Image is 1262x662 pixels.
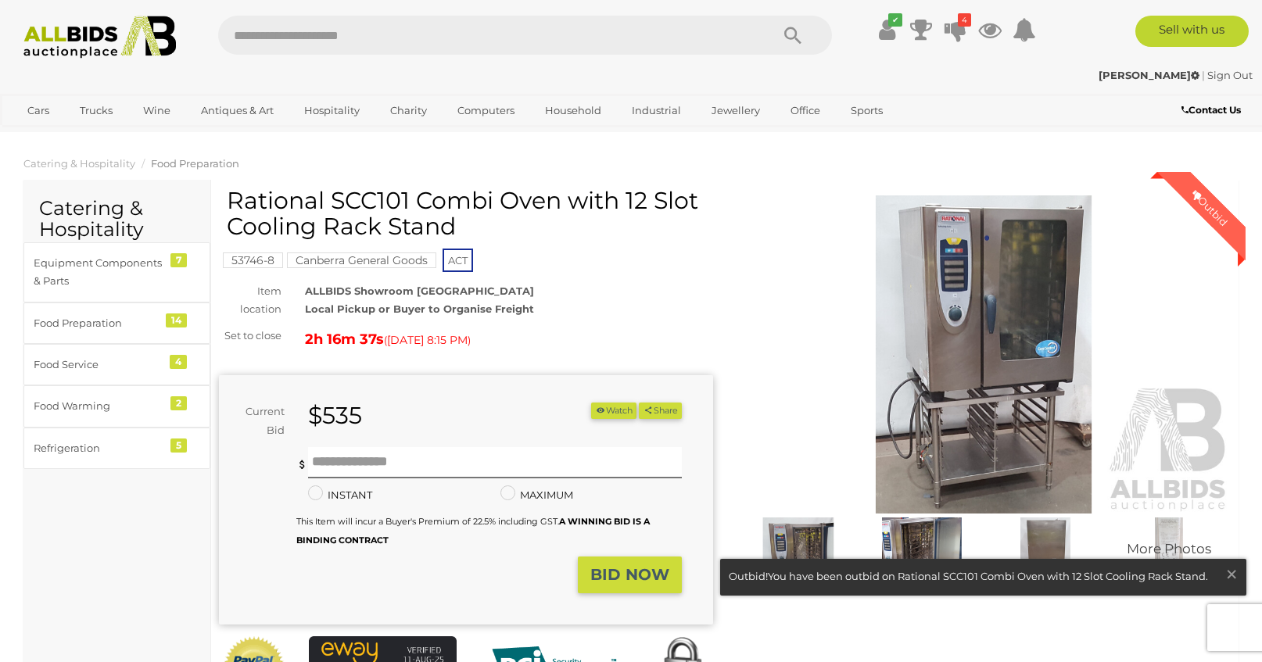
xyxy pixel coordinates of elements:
[754,16,832,55] button: Search
[1181,104,1241,116] b: Contact Us
[1111,517,1227,592] a: More Photos(5)
[34,314,163,332] div: Food Preparation
[207,327,293,345] div: Set to close
[944,16,967,44] a: 4
[17,98,59,123] a: Cars
[294,98,370,123] a: Hospitality
[958,13,971,27] i: 4
[15,16,185,59] img: Allbids.com.au
[296,516,650,545] small: This Item will incur a Buyer's Premium of 22.5% including GST.
[166,313,187,327] div: 14
[1127,542,1211,571] span: More Photos (5)
[1135,16,1249,47] a: Sell with us
[1207,69,1253,81] a: Sign Out
[1099,69,1199,81] strong: [PERSON_NAME]
[1174,172,1246,244] div: Outbid
[1111,517,1227,592] img: Rational SCC101 Combi Oven with 12 Slot Cooling Rack Stand
[737,195,1231,513] img: Rational SCC101 Combi Oven with 12 Slot Cooling Rack Stand
[305,331,384,348] strong: 2h 16m 37s
[591,403,636,419] button: Watch
[888,13,902,27] i: ✔
[170,438,187,453] div: 5
[151,157,239,170] a: Food Preparation
[1224,559,1239,589] span: ×
[170,396,187,410] div: 2
[287,254,436,267] a: Canberra General Goods
[39,198,195,241] h2: Catering & Hospitality
[639,403,682,419] button: Share
[447,98,525,123] a: Computers
[23,302,210,344] a: Food Preparation 14
[227,188,709,239] h1: Rational SCC101 Combi Oven with 12 Slot Cooling Rack Stand
[701,98,770,123] a: Jewellery
[23,385,210,427] a: Food Warming 2
[34,397,163,415] div: Food Warming
[578,556,682,593] button: BID NOW
[591,403,636,419] li: Watch this item
[535,98,611,123] a: Household
[622,98,691,123] a: Industrial
[23,428,210,469] a: Refrigeration 5
[207,282,293,319] div: Item location
[170,253,187,267] div: 7
[864,517,980,592] img: Rational SCC101 Combi Oven with 12 Slot Cooling Rack Stand
[305,302,534,315] strong: Local Pickup or Buyer to Organise Freight
[70,98,123,123] a: Trucks
[34,439,163,457] div: Refrigeration
[34,356,163,374] div: Food Service
[590,565,669,584] strong: BID NOW
[305,284,534,297] strong: ALLBIDS Showroom [GEOGRAPHIC_DATA]
[308,401,362,430] strong: $535
[1181,102,1245,119] a: Contact Us
[170,355,187,369] div: 4
[988,517,1103,592] img: Rational SCC101 Combi Oven with 12 Slot Cooling Rack Stand
[23,157,135,170] a: Catering & Hospitality
[1202,69,1205,81] span: |
[841,98,893,123] a: Sports
[740,517,856,592] img: Rational SCC101 Combi Oven with 12 Slot Cooling Rack Stand
[191,98,284,123] a: Antiques & Art
[223,254,283,267] a: 53746-8
[34,254,163,291] div: Equipment Components & Parts
[387,333,468,347] span: [DATE] 8:15 PM
[296,516,650,545] b: A WINNING BID IS A BINDING CONTRACT
[23,344,210,385] a: Food Service 4
[219,403,296,439] div: Current Bid
[875,16,898,44] a: ✔
[223,252,283,268] mark: 53746-8
[780,98,830,123] a: Office
[443,249,473,272] span: ACT
[23,242,210,302] a: Equipment Components & Parts 7
[308,486,372,504] label: INSTANT
[287,252,436,268] mark: Canberra General Goods
[500,486,573,504] label: MAXIMUM
[133,98,181,123] a: Wine
[384,334,471,346] span: ( )
[380,98,437,123] a: Charity
[17,123,149,149] a: [GEOGRAPHIC_DATA]
[1099,69,1202,81] a: [PERSON_NAME]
